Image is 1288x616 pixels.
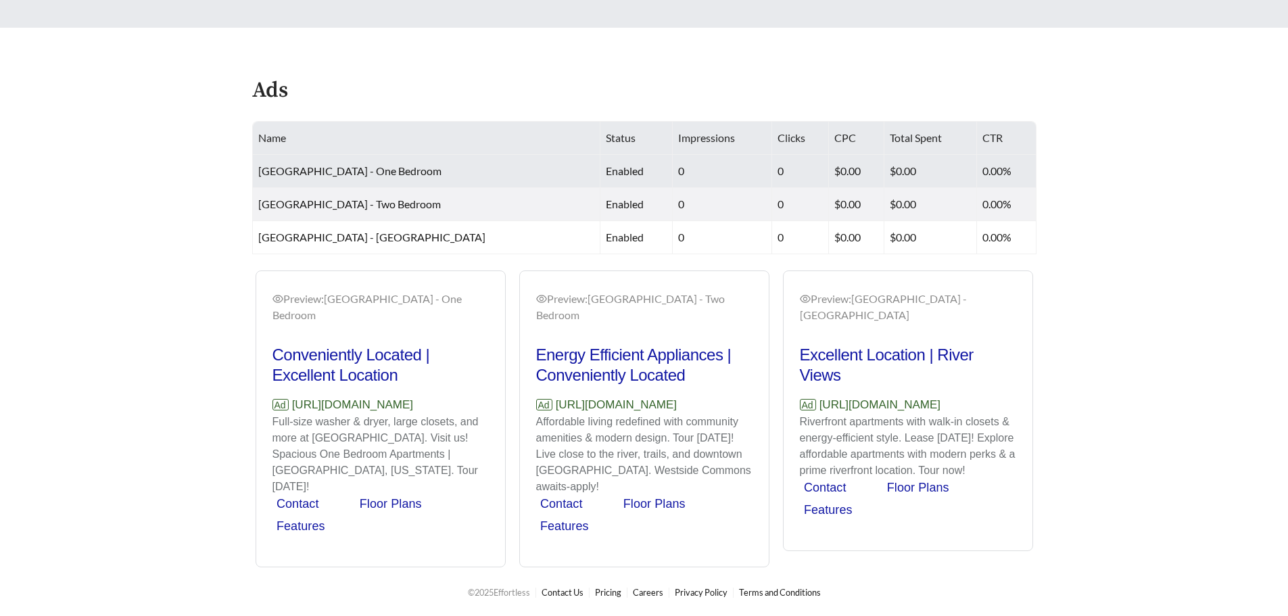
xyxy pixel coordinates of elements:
span: [GEOGRAPHIC_DATA] - Two Bedroom [258,197,441,210]
p: [URL][DOMAIN_NAME] [800,396,1016,414]
p: Riverfront apartments with walk-in closets & energy-efficient style. Lease [DATE]! Explore afford... [800,414,1016,479]
span: eye [800,293,811,304]
td: $0.00 [829,155,884,188]
td: 0 [673,155,772,188]
td: 0 [673,188,772,221]
td: 0.00% [977,188,1036,221]
span: enabled [606,197,644,210]
th: Status [600,122,672,155]
a: Contact [804,481,846,494]
td: $0.00 [884,155,977,188]
th: Clicks [772,122,830,155]
a: Careers [633,587,663,598]
span: enabled [606,231,644,243]
td: 0 [772,221,830,254]
td: 0 [772,155,830,188]
div: Preview: [GEOGRAPHIC_DATA] - [GEOGRAPHIC_DATA] [800,291,1016,323]
a: Contact Us [542,587,583,598]
span: Ad [800,399,816,410]
th: Name [253,122,601,155]
h4: Ads [252,79,288,103]
th: Impressions [673,122,772,155]
td: 0.00% [977,155,1036,188]
td: 0 [772,188,830,221]
span: CTR [982,131,1003,144]
a: Pricing [595,587,621,598]
td: $0.00 [884,221,977,254]
td: 0 [673,221,772,254]
td: $0.00 [829,221,884,254]
a: Floor Plans [887,481,949,494]
th: Total Spent [884,122,977,155]
a: Terms and Conditions [739,587,821,598]
a: Privacy Policy [675,587,728,598]
span: CPC [834,131,856,144]
td: $0.00 [829,188,884,221]
span: © 2025 Effortless [468,587,530,598]
span: [GEOGRAPHIC_DATA] - One Bedroom [258,164,442,177]
td: $0.00 [884,188,977,221]
a: Features [804,503,853,517]
h2: Excellent Location | River Views [800,345,1016,385]
td: 0.00% [977,221,1036,254]
span: enabled [606,164,644,177]
span: [GEOGRAPHIC_DATA] - [GEOGRAPHIC_DATA] [258,231,485,243]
